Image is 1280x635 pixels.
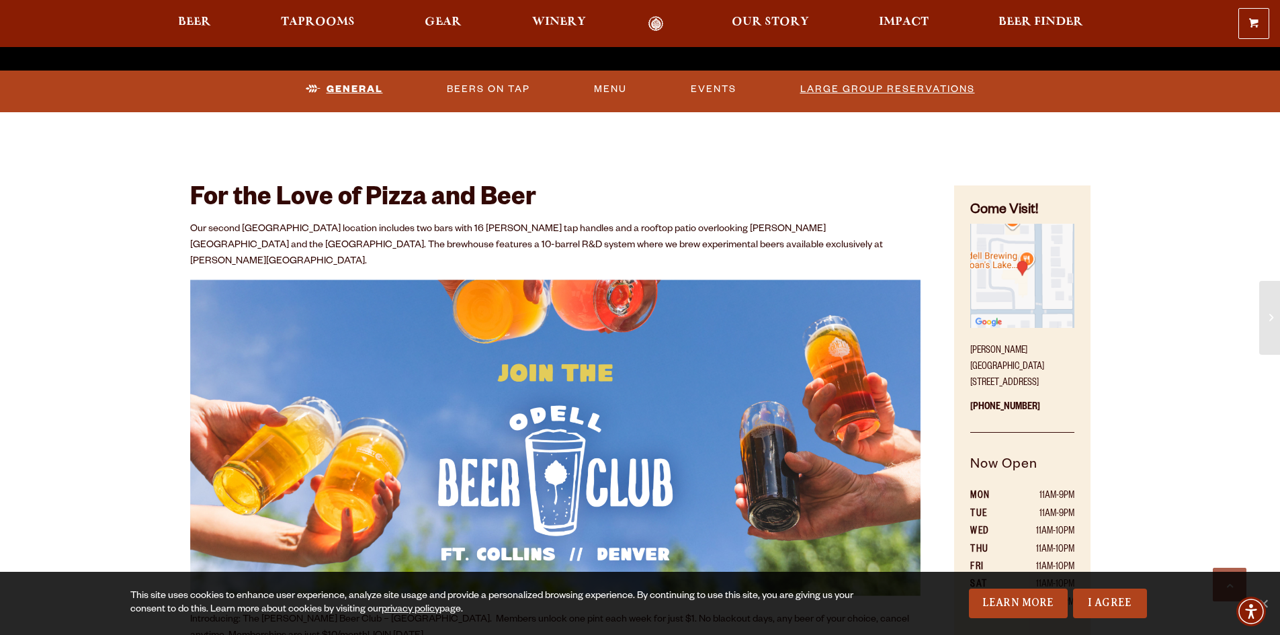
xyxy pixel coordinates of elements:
[130,590,858,617] div: This site uses cookies to enhance user experience, analyze site usage and provide a personalized ...
[1073,589,1147,618] a: I Agree
[532,17,586,28] span: Winery
[879,17,929,28] span: Impact
[969,589,1068,618] a: Learn More
[970,321,1074,332] a: Find on Google Maps (opens in a new window)
[190,280,921,597] img: Odell Beer Club
[970,523,1006,541] th: WED
[970,506,1006,523] th: TUE
[589,74,632,105] a: Menu
[970,559,1006,577] th: FRI
[970,392,1074,433] p: [PHONE_NUMBER]
[970,202,1074,221] h4: Come Visit!
[1006,488,1074,505] td: 11AM-9PM
[300,74,388,105] a: General
[1006,523,1074,541] td: 11AM-10PM
[1213,568,1246,601] a: Scroll to top
[441,74,536,105] a: Beers On Tap
[990,16,1092,32] a: Beer Finder
[1006,506,1074,523] td: 11AM-9PM
[970,224,1074,327] img: Small thumbnail of location on map
[870,16,937,32] a: Impact
[685,74,742,105] a: Events
[998,17,1083,28] span: Beer Finder
[169,16,220,32] a: Beer
[281,17,355,28] span: Taprooms
[732,17,809,28] span: Our Story
[970,488,1006,505] th: MON
[631,16,681,32] a: Odell Home
[272,16,364,32] a: Taprooms
[723,16,818,32] a: Our Story
[1006,542,1074,559] td: 11AM-10PM
[970,335,1074,392] p: [PERSON_NAME][GEOGRAPHIC_DATA] [STREET_ADDRESS]
[970,542,1006,559] th: THU
[425,17,462,28] span: Gear
[1006,559,1074,577] td: 11AM-10PM
[190,185,921,215] h2: For the Love of Pizza and Beer
[416,16,470,32] a: Gear
[795,74,980,105] a: Large Group Reservations
[523,16,595,32] a: Winery
[970,455,1074,489] h5: Now Open
[382,605,439,616] a: privacy policy
[178,17,211,28] span: Beer
[1236,597,1266,626] div: Accessibility Menu
[190,222,921,270] p: Our second [GEOGRAPHIC_DATA] location includes two bars with 16 [PERSON_NAME] tap handles and a r...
